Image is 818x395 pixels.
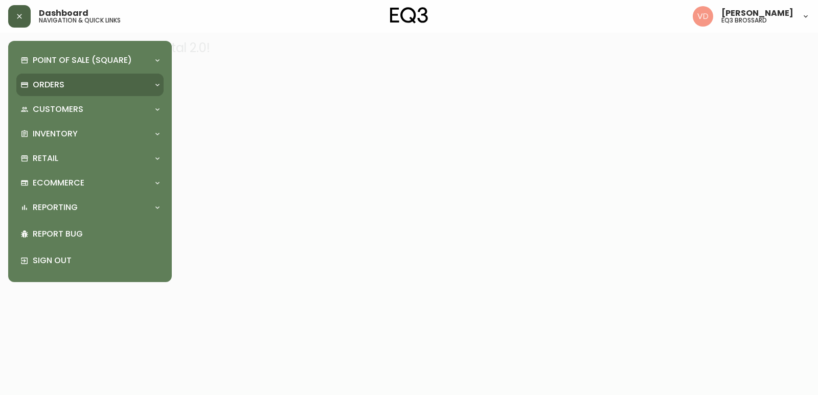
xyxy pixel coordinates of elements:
[33,79,64,90] p: Orders
[33,153,58,164] p: Retail
[33,104,83,115] p: Customers
[16,221,164,247] div: Report Bug
[16,49,164,72] div: Point of Sale (Square)
[33,255,160,266] p: Sign Out
[33,202,78,213] p: Reporting
[16,74,164,96] div: Orders
[16,196,164,219] div: Reporting
[33,55,132,66] p: Point of Sale (Square)
[693,6,713,27] img: 34cbe8de67806989076631741e6a7c6b
[16,123,164,145] div: Inventory
[721,9,793,17] span: [PERSON_NAME]
[721,17,767,24] h5: eq3 brossard
[39,17,121,24] h5: navigation & quick links
[33,177,84,189] p: Ecommerce
[39,9,88,17] span: Dashboard
[390,7,428,24] img: logo
[16,147,164,170] div: Retail
[16,172,164,194] div: Ecommerce
[16,98,164,121] div: Customers
[16,247,164,274] div: Sign Out
[33,128,78,140] p: Inventory
[33,228,160,240] p: Report Bug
